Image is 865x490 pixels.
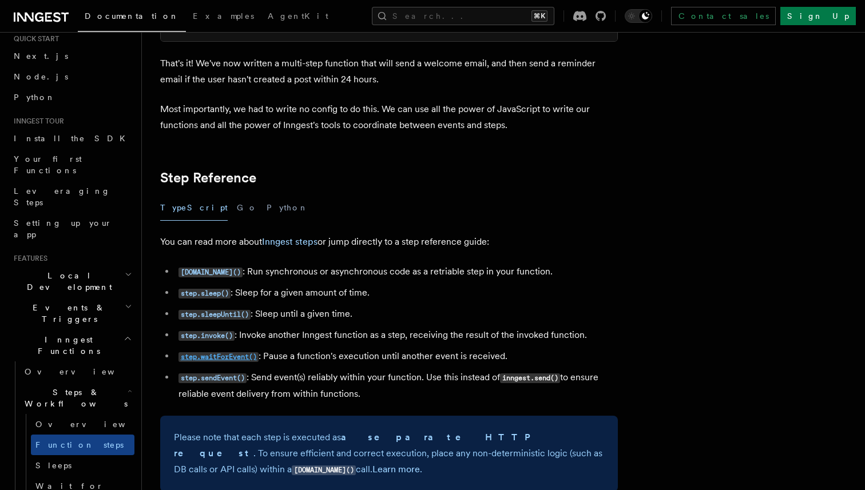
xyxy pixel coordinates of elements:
[178,266,243,277] a: [DOMAIN_NAME]()
[14,186,110,207] span: Leveraging Steps
[9,334,124,357] span: Inngest Functions
[175,285,618,301] li: : Sleep for a given amount of time.
[20,361,134,382] a: Overview
[268,11,328,21] span: AgentKit
[160,55,618,87] p: That's it! We've now written a multi-step function that will send a welcome email, and then send ...
[31,414,134,435] a: Overview
[9,66,134,87] a: Node.js
[9,297,134,329] button: Events & Triggers
[9,46,134,66] a: Next.js
[160,195,228,221] button: TypeScript
[14,93,55,102] span: Python
[531,10,547,22] kbd: ⌘K
[9,254,47,263] span: Features
[178,310,251,320] code: step.sleepUntil()
[31,455,134,476] a: Sleeps
[178,352,259,362] code: step.waitForEvent()
[9,213,134,245] a: Setting up your app
[500,373,560,383] code: inngest.send()
[292,465,356,475] code: [DOMAIN_NAME]()
[267,195,308,221] button: Python
[25,367,142,376] span: Overview
[14,154,82,175] span: Your first Functions
[20,382,134,414] button: Steps & Workflows
[175,264,618,280] li: : Run synchronous or asynchronous code as a retriable step in your function.
[175,306,618,322] li: : Sleep until a given time.
[174,429,604,478] p: Please note that each step is executed as . To ensure efficient and correct execution, place any ...
[85,11,179,21] span: Documentation
[9,302,125,325] span: Events & Triggers
[178,372,247,383] a: step.sendEvent()
[9,117,64,126] span: Inngest tour
[237,195,257,221] button: Go
[178,287,231,298] a: step.sleep()
[780,7,856,25] a: Sign Up
[178,329,235,340] a: step.invoke()
[261,3,335,31] a: AgentKit
[9,265,134,297] button: Local Development
[175,369,618,402] li: : Send event(s) reliably within your function. Use this instead of to ensure reliable event deliv...
[174,432,538,459] strong: a separate HTTP request
[9,128,134,149] a: Install the SDK
[35,420,153,429] span: Overview
[178,331,235,341] code: step.invoke()
[78,3,186,32] a: Documentation
[178,289,231,298] code: step.sleep()
[178,268,243,277] code: [DOMAIN_NAME]()
[372,464,420,475] a: Learn more
[14,134,132,143] span: Install the SDK
[9,270,125,293] span: Local Development
[175,348,618,365] li: : Pause a function's execution until another event is received.
[160,170,256,186] a: Step Reference
[262,236,318,247] a: Inngest steps
[9,329,134,361] button: Inngest Functions
[31,435,134,455] a: Function steps
[178,350,259,361] a: step.waitForEvent()
[175,327,618,344] li: : Invoke another Inngest function as a step, receiving the result of the invoked function.
[9,34,59,43] span: Quick start
[14,51,68,61] span: Next.js
[372,7,554,25] button: Search...⌘K
[35,440,124,449] span: Function steps
[9,181,134,213] a: Leveraging Steps
[178,308,251,319] a: step.sleepUntil()
[160,234,618,250] p: You can read more about or jump directly to a step reference guide:
[14,72,68,81] span: Node.js
[186,3,261,31] a: Examples
[193,11,254,21] span: Examples
[625,9,652,23] button: Toggle dark mode
[178,373,247,383] code: step.sendEvent()
[160,101,618,133] p: Most importantly, we had to write no config to do this. We can use all the power of JavaScript to...
[35,461,72,470] span: Sleeps
[671,7,776,25] a: Contact sales
[20,387,128,409] span: Steps & Workflows
[9,149,134,181] a: Your first Functions
[14,218,112,239] span: Setting up your app
[9,87,134,107] a: Python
